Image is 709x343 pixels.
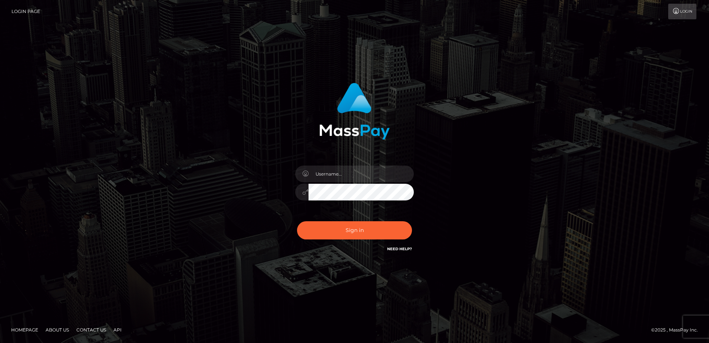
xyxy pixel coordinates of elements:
a: Need Help? [387,246,412,251]
button: Sign in [297,221,412,239]
a: Homepage [8,324,41,336]
a: API [111,324,125,336]
a: About Us [43,324,72,336]
a: Contact Us [73,324,109,336]
input: Username... [309,166,414,182]
a: Login [668,4,696,19]
img: MassPay Login [319,83,390,140]
a: Login Page [11,4,40,19]
div: © 2025 , MassPay Inc. [651,326,703,334]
